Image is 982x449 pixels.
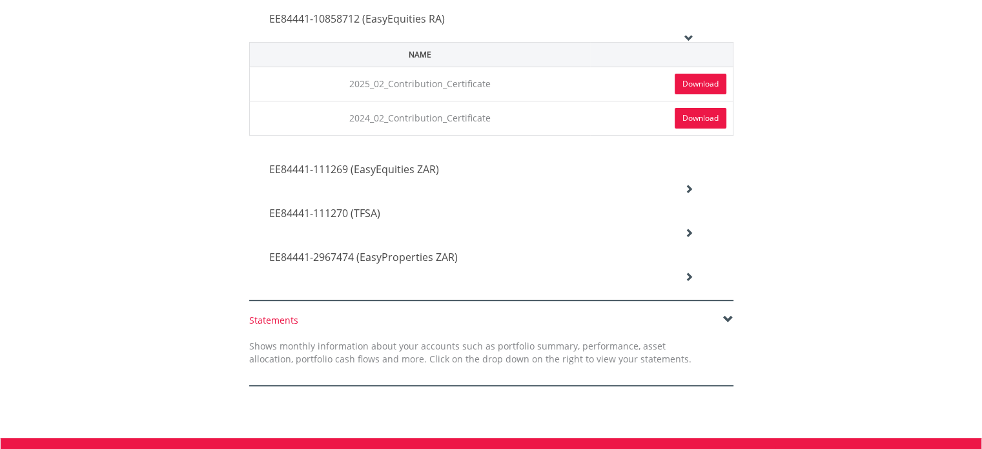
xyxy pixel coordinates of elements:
span: EE84441-111270 (TFSA) [269,206,380,220]
a: Download [675,108,726,129]
span: EE84441-10858712 (EasyEquities RA) [269,12,445,26]
span: EE84441-111269 (EasyEquities ZAR) [269,162,439,176]
div: Shows monthly information about your accounts such as portfolio summary, performance, asset alloc... [240,340,701,366]
td: 2024_02_Contribution_Certificate [249,101,590,135]
span: EE84441-2967474 (EasyProperties ZAR) [269,250,458,264]
th: Name [249,42,590,67]
a: Download [675,74,726,94]
td: 2025_02_Contribution_Certificate [249,67,590,101]
div: Statements [249,314,733,327]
